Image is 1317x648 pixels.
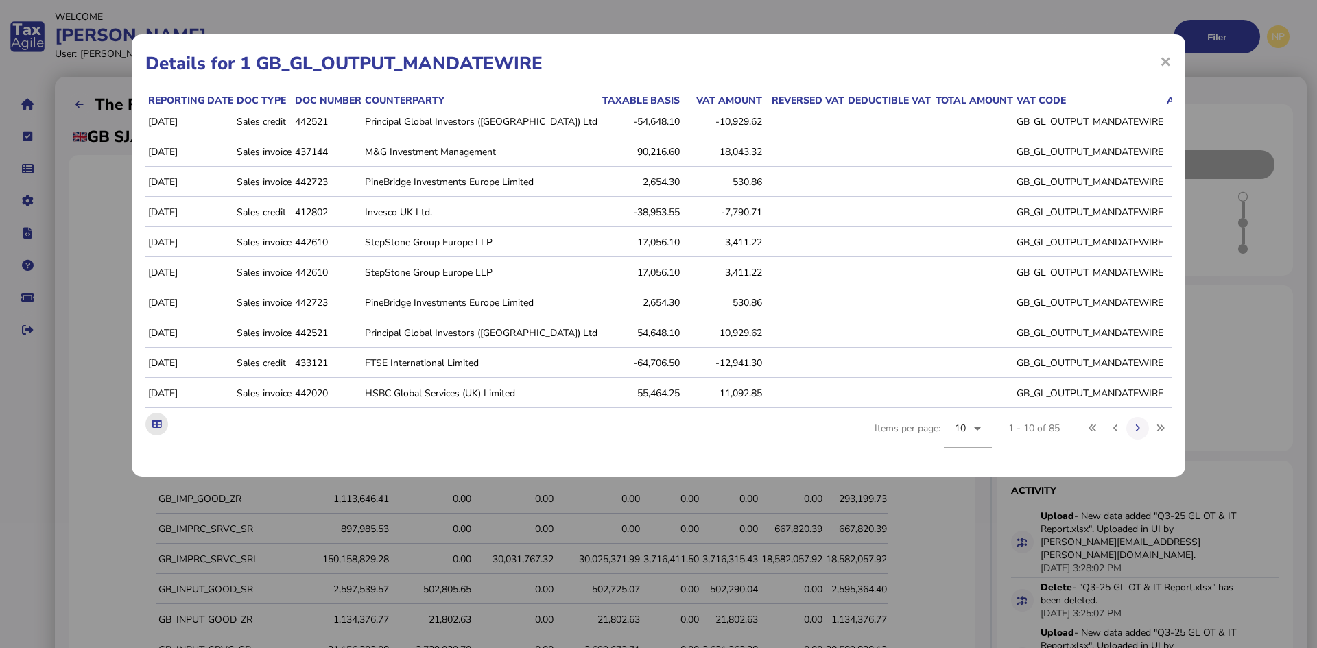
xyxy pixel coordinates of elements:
[145,289,234,317] td: [DATE]
[292,259,362,287] td: 442610
[292,168,362,197] td: 442723
[234,349,292,378] td: Sales credit
[601,326,680,339] div: 54,648.10
[1149,417,1172,440] button: Last page
[1014,198,1164,227] td: GB_GL_OUTPUT_MANDATEWIRE
[362,259,598,287] td: StepStone Group Europe LLP
[601,266,680,279] div: 17,056.10
[1082,417,1104,440] button: First page
[601,357,680,370] div: -64,706.50
[234,228,292,257] td: Sales invoice
[683,387,762,400] div: 11,092.85
[1167,115,1266,128] div: -8,125.5074
[145,349,234,378] td: [DATE]
[1014,379,1164,408] td: GB_GL_OUTPUT_MANDATEWIRE
[234,138,292,167] td: Sales invoice
[955,422,966,435] span: 10
[145,413,168,435] button: Export table data to Excel
[292,349,362,378] td: 433121
[292,319,362,348] td: 442521
[292,138,362,167] td: 437144
[1167,206,1266,219] div: -5,791.9188
[1126,417,1149,440] button: Next page
[1014,259,1164,287] td: GB_GL_OUTPUT_MANDATEWIRE
[145,198,234,227] td: [DATE]
[601,296,680,309] div: 2,654.30
[145,108,234,136] td: [DATE]
[1014,93,1164,108] th: VAT code
[934,94,1013,107] div: Total amount
[601,94,680,107] div: Taxable basis
[145,168,234,197] td: [DATE]
[601,176,680,189] div: 2,654.30
[234,259,292,287] td: Sales invoice
[683,145,762,158] div: 18,043.32
[234,319,292,348] td: Sales invoice
[1014,138,1164,167] td: GB_GL_OUTPUT_MANDATEWIRE
[848,94,931,107] div: Deductible VAT
[362,138,598,167] td: M&G Investment Management
[683,357,762,370] div: -12,941.30
[234,379,292,408] td: Sales invoice
[1167,266,1266,279] div: 2,536.0345
[145,93,234,108] th: Reporting date
[1014,228,1164,257] td: GB_GL_OUTPUT_MANDATEWIRE
[145,379,234,408] td: [DATE]
[683,296,762,309] div: 530.86
[1014,108,1164,136] td: GB_GL_OUTPUT_MANDATEWIRE
[601,236,680,249] div: 17,056.10
[683,326,762,339] div: 10,929.62
[1014,168,1164,197] td: GB_GL_OUTPUT_MANDATEWIRE
[1167,387,1266,400] div: 8,246.8590
[362,319,598,348] td: Principal Global Investors ([GEOGRAPHIC_DATA]) Ltd
[766,94,844,107] div: Reversed VAT
[362,168,598,197] td: PineBridge Investments Europe Limited
[145,228,234,257] td: [DATE]
[601,115,680,128] div: -54,648.10
[683,206,762,219] div: -7,790.71
[145,319,234,348] td: [DATE]
[683,176,762,189] div: 530.86
[362,93,598,108] th: Counterparty
[683,236,762,249] div: 3,411.22
[601,145,680,158] div: 90,216.60
[1167,296,1266,309] div: 394.6621
[1167,236,1266,249] div: 2,536.0345
[292,228,362,257] td: 442610
[1167,145,1266,158] div: 13,414.1105
[234,289,292,317] td: Sales invoice
[1104,417,1127,440] button: Previous page
[1014,349,1164,378] td: GB_GL_OUTPUT_MANDATEWIRE
[145,138,234,167] td: [DATE]
[683,266,762,279] div: 3,411.22
[683,115,762,128] div: -10,929.62
[234,93,292,108] th: Doc type
[683,94,762,107] div: VAT amount
[292,379,362,408] td: 442020
[362,228,598,257] td: StepStone Group Europe LLP
[292,289,362,317] td: 442723
[1008,422,1060,435] div: 1 - 10 of 85
[362,108,598,136] td: Principal Global Investors ([GEOGRAPHIC_DATA]) Ltd
[1167,94,1266,107] div: Amount in return
[1014,319,1164,348] td: GB_GL_OUTPUT_MANDATEWIRE
[145,259,234,287] td: [DATE]
[292,93,362,108] th: Doc number
[362,349,598,378] td: FTSE International Limited
[1167,326,1266,339] div: 8,125.5074
[1167,357,1266,370] div: -9,621.0691
[362,198,598,227] td: Invesco UK Ltd.
[234,168,292,197] td: Sales invoice
[601,387,680,400] div: 55,464.25
[292,108,362,136] td: 442521
[601,206,680,219] div: -38,953.55
[944,409,992,463] mat-form-field: Change page size
[234,198,292,227] td: Sales credit
[1014,289,1164,317] td: GB_GL_OUTPUT_MANDATEWIRE
[362,379,598,408] td: HSBC Global Services (UK) Limited
[292,198,362,227] td: 412802
[1167,176,1266,189] div: 394.6621
[362,289,598,317] td: PineBridge Investments Europe Limited
[875,409,992,463] div: Items per page:
[234,108,292,136] td: Sales credit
